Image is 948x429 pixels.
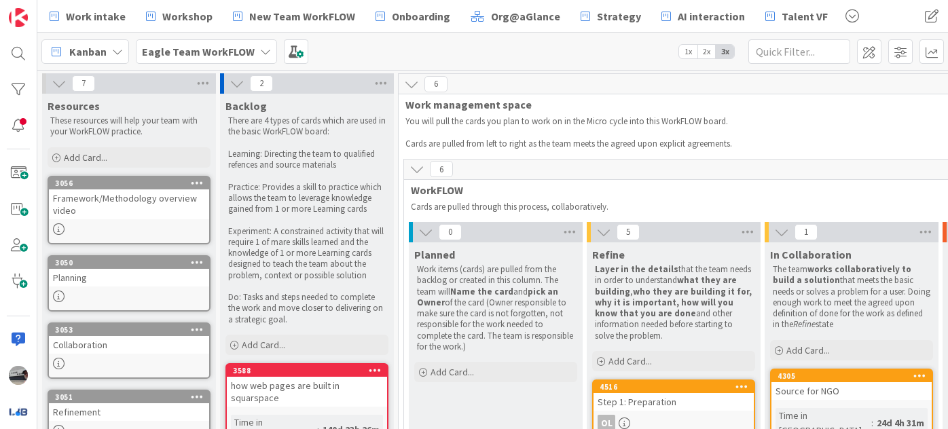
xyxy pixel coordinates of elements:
[782,8,828,24] span: Talent VF
[572,4,649,29] a: Strategy
[55,179,209,188] div: 3056
[50,115,208,138] p: These resources will help your team with your WorkFLOW practice.
[786,344,830,356] span: Add Card...
[138,4,221,29] a: Workshop
[748,39,850,64] input: Quick Filter...
[66,8,126,24] span: Work intake
[228,292,386,325] p: Do: Tasks and steps needed to complete the work and move closer to delivering on a strategic goal.
[716,45,734,58] span: 3x
[9,366,28,385] img: jB
[595,264,752,341] p: that the team needs in order to understand , and other information needed before starting to solv...
[778,371,932,381] div: 4305
[795,224,818,240] span: 1
[793,318,816,330] em: Refine
[225,4,363,29] a: New Team WorkFLOW
[228,149,386,171] p: Learning: Directing the team to qualified refences and source materials
[48,99,100,113] span: Resources
[227,365,387,377] div: 3588
[242,339,285,351] span: Add Card...
[595,263,678,275] strong: Layer in the details
[697,45,716,58] span: 2x
[417,286,560,308] strong: pick an Owner
[49,189,209,219] div: Framework/Methodology overview video
[597,8,641,24] span: Strategy
[49,269,209,286] div: Planning
[450,286,513,297] strong: Name the card
[594,393,754,411] div: Step 1: Preparation
[9,8,28,27] img: Visit kanbanzone.com
[595,274,739,297] strong: what they are building
[770,248,852,261] span: In Collaboration
[462,4,568,29] a: Org@aGlance
[592,248,625,261] span: Refine
[228,226,386,281] p: Experiment: A constrained activity that will require 1 of mare skills learned and the knowledge o...
[430,161,453,177] span: 6
[49,177,209,189] div: 3056
[773,264,930,331] p: The team that meets the basic needs or solves a problem for a user. Doing enough work to meet the...
[249,8,355,24] span: New Team WorkFLOW
[225,99,267,113] span: Backlog
[392,8,450,24] span: Onboarding
[227,365,387,407] div: 3588how web pages are built in squarspace
[771,382,932,400] div: Source for NGO
[48,255,211,312] a: 3050Planning
[228,182,386,215] p: Practice: Provides a skill to practice which allows the team to leverage knowledge gained from 1 ...
[491,8,560,24] span: Org@aGlance
[414,248,455,261] span: Planned
[771,370,932,400] div: 4305Source for NGO
[439,224,462,240] span: 0
[771,370,932,382] div: 4305
[617,224,640,240] span: 5
[653,4,753,29] a: AI interaction
[424,76,448,92] span: 6
[233,366,387,375] div: 3588
[49,324,209,336] div: 3053
[49,177,209,219] div: 3056Framework/Methodology overview video
[227,377,387,407] div: how web pages are built in squarspace
[55,258,209,267] div: 3050
[41,4,134,29] a: Work intake
[64,151,107,164] span: Add Card...
[55,392,209,402] div: 3051
[773,263,913,286] strong: works collaboratively to build a solution
[228,115,386,138] p: There are 4 types of cards which are used in the basic WorkFLOW board:
[55,325,209,335] div: 3053
[162,8,213,24] span: Workshop
[142,45,255,58] b: Eagle Team WorkFLOW
[49,257,209,286] div: 3050Planning
[594,381,754,393] div: 4516
[9,402,28,421] img: avatar
[49,391,209,403] div: 3051
[417,264,575,352] p: Work items (cards) are pulled from the backlog or created in this column. The team will and of th...
[431,366,474,378] span: Add Card...
[679,45,697,58] span: 1x
[757,4,836,29] a: Talent VF
[250,75,273,92] span: 2
[49,391,209,421] div: 3051Refinement
[48,322,211,379] a: 3053Collaboration
[367,4,458,29] a: Onboarding
[69,43,107,60] span: Kanban
[49,336,209,354] div: Collaboration
[49,324,209,354] div: 3053Collaboration
[49,403,209,421] div: Refinement
[608,355,652,367] span: Add Card...
[72,75,95,92] span: 7
[595,286,754,320] strong: who they are building it for, why it is important, how will you know that you are done
[49,257,209,269] div: 3050
[594,381,754,411] div: 4516Step 1: Preparation
[600,382,754,392] div: 4516
[678,8,745,24] span: AI interaction
[48,176,211,244] a: 3056Framework/Methodology overview video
